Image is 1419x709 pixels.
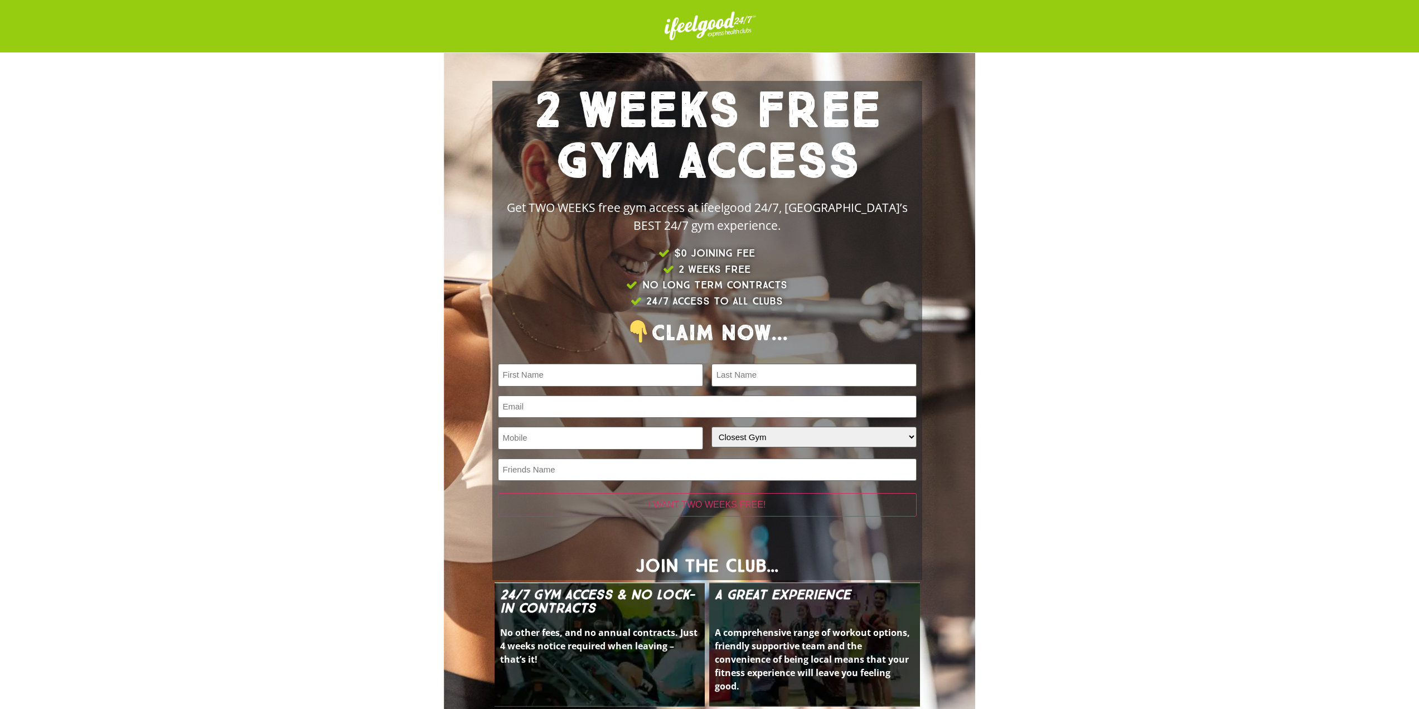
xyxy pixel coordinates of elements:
h4: A GREAT EXPERIENCE [715,588,914,615]
div: Get TWO WEEKS free gym access at ifeelgood 24/7, [GEOGRAPHIC_DATA]’s BEST 24/7 gym experience. [498,199,917,234]
input: Email [498,396,917,418]
span: $0 JOINING FEE [671,245,755,262]
h4: 24/7 GYM ACCESS & NO LOCK-IN CONTRACTS [500,588,700,615]
input: Last Name [711,364,917,387]
h1: 2 WEEKS FREE GYM ACCESS [498,86,917,188]
h2: Join the CLUB... [498,557,917,575]
input: First Name [498,364,703,387]
h1: Claim Now... [498,320,917,345]
span: 2 WEEKS FREE [676,262,750,278]
p: A comprehensive range of workout options, friendly supportive team and the convenience of being l... [715,626,914,693]
img: 👇 [628,320,650,343]
input: Friends Name [498,459,917,481]
input: I WANT TWO WEEKS FREE! [498,493,917,517]
input: Mobile [498,427,703,450]
p: No other fees, and no annual contracts. Just 4 weeks notice required when leaving – that’s it! [500,626,700,666]
span: NO LONG TERM CONTRACTS [640,277,787,293]
span: 24/7 ACCESS TO ALL CLUBS [643,293,783,310]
